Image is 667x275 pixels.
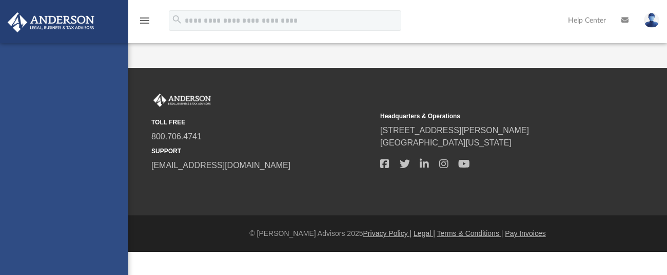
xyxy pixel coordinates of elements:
[380,126,529,135] a: [STREET_ADDRESS][PERSON_NAME]
[128,228,667,239] div: © [PERSON_NAME] Advisors 2025
[139,20,151,27] a: menu
[380,112,602,121] small: Headquarters & Operations
[414,229,435,237] a: Legal |
[363,229,412,237] a: Privacy Policy |
[151,146,373,156] small: SUPPORT
[171,14,183,25] i: search
[505,229,545,237] a: Pay Invoices
[380,138,512,147] a: [GEOGRAPHIC_DATA][US_STATE]
[151,161,290,170] a: [EMAIL_ADDRESS][DOMAIN_NAME]
[5,12,97,32] img: Anderson Advisors Platinum Portal
[139,14,151,27] i: menu
[151,132,202,141] a: 800.706.4741
[644,13,659,28] img: User Pic
[437,229,503,237] a: Terms & Conditions |
[151,118,373,127] small: TOLL FREE
[151,94,213,107] img: Anderson Advisors Platinum Portal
